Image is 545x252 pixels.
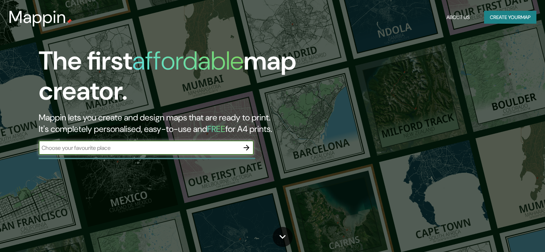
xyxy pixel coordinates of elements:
h2: Mappin lets you create and design maps that are ready to print. It's completely personalised, eas... [39,112,311,135]
input: Choose your favourite place [39,144,239,152]
button: Create yourmap [484,11,536,24]
iframe: Help widget launcher [481,224,537,244]
button: About Us [444,11,473,24]
h1: affordable [132,44,244,77]
h1: The first map creator. [39,46,311,112]
img: mappin-pin [66,19,72,24]
h3: Mappin [9,7,66,27]
h5: FREE [207,123,225,134]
